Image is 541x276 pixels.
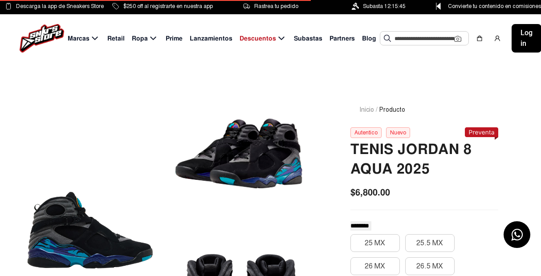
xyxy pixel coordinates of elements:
span: Convierte tu contenido en comisiones [448,1,541,11]
h2: TENIS JORDAN 8 AQUA 2025 [350,140,498,179]
span: Prime [166,34,183,43]
button: 26 MX [350,257,400,275]
img: logo [20,24,64,53]
div: Autentico [350,127,382,138]
span: Descarga la app de Sneakers Store [16,1,104,11]
img: Cámara [454,35,461,42]
span: Subastas [294,34,322,43]
span: Rastrea tu pedido [254,1,298,11]
span: Producto [379,105,405,114]
span: Lanzamientos [190,34,232,43]
a: Inicio [359,106,374,114]
button: 26.5 MX [405,257,455,275]
div: Nuevo [386,127,410,138]
span: Marcas [68,34,89,43]
button: 25.5 MX [405,234,455,252]
span: / [376,105,378,114]
span: $250 off al registrarte en nuestra app [123,1,213,11]
button: 25 MX [350,234,400,252]
img: Buscar [384,35,391,42]
span: Descuentos [240,34,276,43]
span: Partners [329,34,355,43]
span: Subasta 12:15:45 [363,1,406,11]
img: shopping [476,35,483,42]
span: $6,800.00 [350,186,390,199]
img: user [494,35,501,42]
span: Retail [107,34,125,43]
img: Control Point Icon [433,3,444,10]
span: Ropa [132,34,148,43]
span: Blog [362,34,376,43]
span: Log in [521,28,533,49]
